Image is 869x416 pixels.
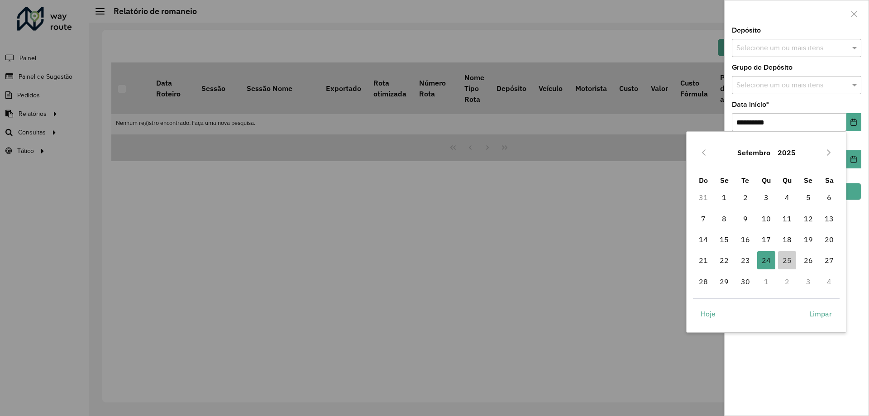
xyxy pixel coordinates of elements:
div: Choose Date [686,131,846,332]
span: 27 [820,251,838,269]
span: 1 [715,188,733,206]
button: Choose Date [846,113,861,131]
td: 18 [777,229,797,250]
span: 22 [715,251,733,269]
span: 30 [736,273,754,291]
span: 21 [694,251,712,269]
span: 28 [694,273,712,291]
span: Se [804,176,812,185]
span: 2 [736,188,754,206]
td: 27 [819,250,840,271]
button: Choose Month [734,142,774,163]
span: Sa [825,176,834,185]
td: 4 [777,187,797,208]
td: 8 [714,208,735,229]
span: Do [699,176,708,185]
span: 6 [820,188,838,206]
td: 5 [798,187,819,208]
td: 12 [798,208,819,229]
span: 8 [715,210,733,228]
td: 23 [735,250,755,271]
span: 9 [736,210,754,228]
td: 26 [798,250,819,271]
td: 1 [756,271,777,292]
span: Qu [762,176,771,185]
span: 29 [715,273,733,291]
span: 14 [694,230,712,249]
td: 10 [756,208,777,229]
button: Next Month [821,145,836,160]
td: 31 [693,187,714,208]
span: 15 [715,230,733,249]
span: Limpar [809,308,832,319]
span: 13 [820,210,838,228]
td: 20 [819,229,840,250]
span: 26 [799,251,817,269]
td: 3 [756,187,777,208]
td: 16 [735,229,755,250]
span: 16 [736,230,754,249]
td: 15 [714,229,735,250]
td: 9 [735,208,755,229]
span: Qu [783,176,792,185]
span: 3 [757,188,775,206]
td: 13 [819,208,840,229]
td: 2 [777,271,797,292]
label: Depósito [732,25,761,36]
span: 24 [757,251,775,269]
span: 17 [757,230,775,249]
span: 23 [736,251,754,269]
span: 20 [820,230,838,249]
button: Previous Month [697,145,711,160]
td: 6 [819,187,840,208]
td: 17 [756,229,777,250]
td: 30 [735,271,755,292]
span: Te [741,176,749,185]
td: 22 [714,250,735,271]
td: 28 [693,271,714,292]
label: Data início [732,99,769,110]
span: 18 [778,230,796,249]
span: 10 [757,210,775,228]
td: 14 [693,229,714,250]
td: 4 [819,271,840,292]
span: 19 [799,230,817,249]
span: 7 [694,210,712,228]
label: Grupo de Depósito [732,62,793,73]
td: 3 [798,271,819,292]
td: 19 [798,229,819,250]
span: 5 [799,188,817,206]
span: 4 [778,188,796,206]
td: 24 [756,250,777,271]
button: Choose Date [846,150,861,168]
td: 2 [735,187,755,208]
button: Limpar [802,305,840,323]
span: 25 [778,251,796,269]
td: 25 [777,250,797,271]
button: Choose Year [774,142,799,163]
span: Hoje [701,308,716,319]
span: Se [720,176,729,185]
span: 11 [778,210,796,228]
td: 1 [714,187,735,208]
td: 7 [693,208,714,229]
td: 11 [777,208,797,229]
td: 29 [714,271,735,292]
button: Hoje [693,305,723,323]
td: 21 [693,250,714,271]
span: 12 [799,210,817,228]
